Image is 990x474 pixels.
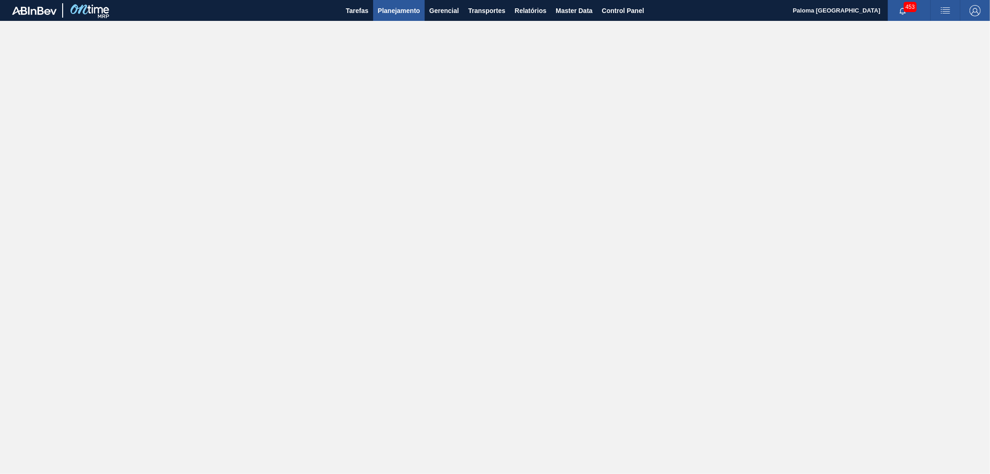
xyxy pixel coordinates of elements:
[904,2,917,12] span: 453
[940,5,951,16] img: userActions
[970,5,981,16] img: Logout
[602,5,644,16] span: Control Panel
[515,5,546,16] span: Relatórios
[468,5,505,16] span: Transportes
[346,5,369,16] span: Tarefas
[378,5,420,16] span: Planejamento
[429,5,459,16] span: Gerencial
[888,4,918,17] button: Notificações
[12,6,57,15] img: TNhmsLtSVTkK8tSr43FrP2fwEKptu5GPRR3wAAAABJRU5ErkJggg==
[556,5,592,16] span: Master Data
